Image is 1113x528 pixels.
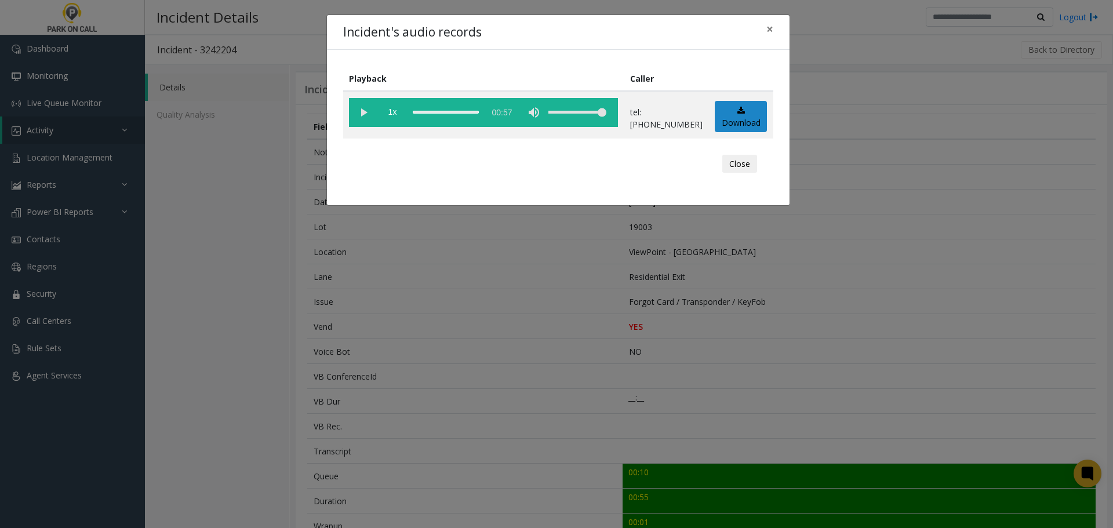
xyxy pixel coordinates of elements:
[715,101,767,133] a: Download
[630,106,703,130] p: tel:[PHONE_NUMBER]
[343,66,624,91] th: Playback
[766,21,773,37] span: ×
[758,15,781,43] button: Close
[378,98,407,127] span: playback speed button
[343,23,482,42] h4: Incident's audio records
[624,66,709,91] th: Caller
[548,98,606,127] div: volume level
[413,98,479,127] div: scrub bar
[722,155,757,173] button: Close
